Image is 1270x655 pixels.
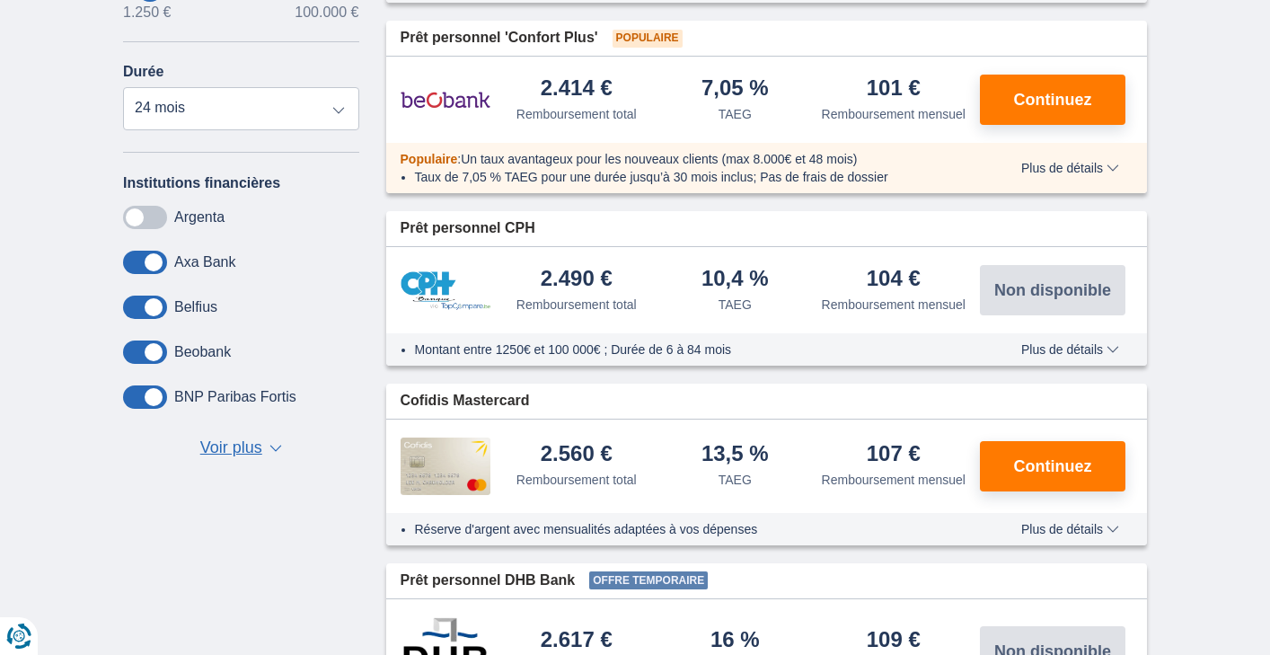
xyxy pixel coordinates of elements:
[174,389,296,405] label: BNP Paribas Fortis
[719,105,752,123] div: TAEG
[541,77,613,102] div: 2.414 €
[867,268,921,292] div: 104 €
[123,64,163,80] label: Durée
[123,175,280,191] label: Institutions financières
[1008,161,1133,175] button: Plus de détails
[822,471,966,489] div: Remboursement mensuel
[710,629,760,653] div: 16 %
[200,437,262,460] span: Voir plus
[174,344,231,360] label: Beobank
[719,296,752,314] div: TAEG
[867,443,921,467] div: 107 €
[1008,342,1133,357] button: Plus de détails
[822,296,966,314] div: Remboursement mensuel
[541,443,613,467] div: 2.560 €
[516,296,637,314] div: Remboursement total
[613,30,683,48] span: Populaire
[1021,162,1119,174] span: Plus de détails
[461,152,857,166] span: Un taux avantageux pour les nouveaux clients (max 8.000€ et 48 mois)
[1021,523,1119,536] span: Plus de détails
[980,75,1125,125] button: Continuez
[867,77,921,102] div: 101 €
[1021,343,1119,356] span: Plus de détails
[174,209,225,226] label: Argenta
[541,268,613,292] div: 2.490 €
[269,445,282,452] span: ▼
[980,265,1125,315] button: Non disponible
[415,168,969,186] li: Taux de 7,05 % TAEG pour une durée jusqu’à 30 mois inclus; Pas de frais de dossier
[401,438,490,495] img: pret personnel Cofidis CC
[174,299,217,315] label: Belfius
[701,268,769,292] div: 10,4 %
[701,443,769,467] div: 13,5 %
[516,471,637,489] div: Remboursement total
[1014,92,1092,108] span: Continuez
[123,5,171,20] span: 1.250 €
[719,471,752,489] div: TAEG
[174,254,235,270] label: Axa Bank
[401,28,598,49] span: Prêt personnel 'Confort Plus'
[541,629,613,653] div: 2.617 €
[401,271,490,310] img: pret personnel CPH Banque
[1008,522,1133,536] button: Plus de détails
[589,571,708,589] span: Offre temporaire
[295,5,358,20] span: 100.000 €
[701,77,769,102] div: 7,05 %
[822,105,966,123] div: Remboursement mensuel
[401,152,458,166] span: Populaire
[386,150,983,168] div: :
[516,105,637,123] div: Remboursement total
[195,436,287,461] button: Voir plus ▼
[980,441,1125,491] button: Continuez
[994,282,1111,298] span: Non disponible
[867,629,921,653] div: 109 €
[415,520,969,538] li: Réserve d'argent avec mensualités adaptées à vos dépenses
[401,391,530,412] span: Cofidis Mastercard
[401,218,535,239] span: Prêt personnel CPH
[1014,458,1092,474] span: Continuez
[415,341,969,358] li: Montant entre 1250€ et 100 000€ ; Durée de 6 à 84 mois
[401,571,576,591] span: Prêt personnel DHB Bank
[401,77,490,122] img: pret personnel Beobank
